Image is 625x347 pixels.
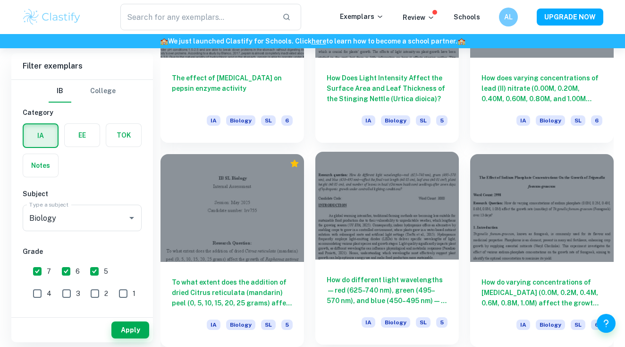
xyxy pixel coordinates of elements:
span: IA [516,320,530,330]
span: IA [207,115,220,126]
span: Biology [226,115,255,126]
span: SL [261,320,276,330]
span: Biology [381,317,410,328]
span: 🏫 [457,37,465,45]
a: How do different light wavelengths—red (625–740 nm), green (495–570 nm), and blue (450–495 nm)—af... [315,154,459,347]
a: How do varying concentrations of [MEDICAL_DATA] (0.0M, 0.2M, 0.4M, 0.6M, 0.8M, 1.0M) affect the g... [470,154,614,347]
button: Open [125,211,138,225]
h6: Grade [23,246,142,257]
h6: How do varying concentrations of [MEDICAL_DATA] (0.0M, 0.2M, 0.4M, 0.6M, 0.8M, 1.0M) affect the g... [481,277,602,308]
span: 6 [591,115,602,126]
span: IA [516,115,530,126]
h6: Filter exemplars [11,53,153,79]
span: Biology [226,320,255,330]
span: SL [261,115,276,126]
button: EE [65,124,100,147]
img: Clastify logo [22,8,82,26]
button: UPGRADE NOW [537,9,603,26]
a: To what extent does the addition of dried Citrus reticulata (mandarin) peel (0, 5, 10, 15, 20, 25... [160,154,304,347]
span: IA [207,320,220,330]
span: SL [416,115,431,126]
button: IB [49,80,71,103]
p: Review [403,12,435,23]
input: Search for any exemplars... [120,4,275,30]
span: 5 [436,317,448,328]
div: Filter type choice [49,80,116,103]
span: 5 [104,266,108,277]
span: 1 [133,288,135,299]
h6: How do different light wavelengths—red (625–740 nm), green (495–570 nm), and blue (450–495 nm)—af... [327,275,448,306]
span: 🏫 [160,37,168,45]
button: AL [499,8,518,26]
h6: AL [503,12,514,22]
span: 5 [436,115,448,126]
div: Premium [290,159,299,168]
button: Notes [23,154,58,177]
span: IA [362,115,375,126]
button: TOK [106,124,141,147]
span: 4 [47,288,51,299]
span: 3 [76,288,80,299]
h6: Category [23,107,142,118]
span: 7 [47,266,51,277]
span: 6 [591,320,602,330]
h6: Subject [23,189,142,199]
span: Biology [381,115,410,126]
span: SL [571,320,585,330]
a: Schools [454,13,480,21]
span: 6 [76,266,80,277]
h6: The effect of [MEDICAL_DATA] on pepsin enzyme activity [172,73,293,104]
button: Help and Feedback [597,314,616,333]
h6: We just launched Clastify for Schools. Click to learn how to become a school partner. [2,36,623,46]
button: IA [24,124,58,147]
span: 5 [281,320,293,330]
span: SL [571,115,585,126]
h6: How Does Light Intensity Affect the Surface Area and Leaf Thickness of the Stinging Nettle (Urtic... [327,73,448,104]
span: SL [416,317,431,328]
button: Apply [111,321,149,338]
p: Exemplars [340,11,384,22]
h6: To what extent does the addition of dried Citrus reticulata (mandarin) peel (0, 5, 10, 15, 20, 25... [172,277,293,308]
h6: How does varying concentrations of lead (II) nitrate (0.00M, 0.20M, 0.40M, 0.60M, 0.80M, and 1.00... [481,73,602,104]
label: Type a subject [29,200,68,208]
span: IA [362,317,375,328]
span: 2 [104,288,108,299]
a: here [312,37,326,45]
button: College [90,80,116,103]
span: 6 [281,115,293,126]
span: Biology [536,320,565,330]
span: Biology [536,115,565,126]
